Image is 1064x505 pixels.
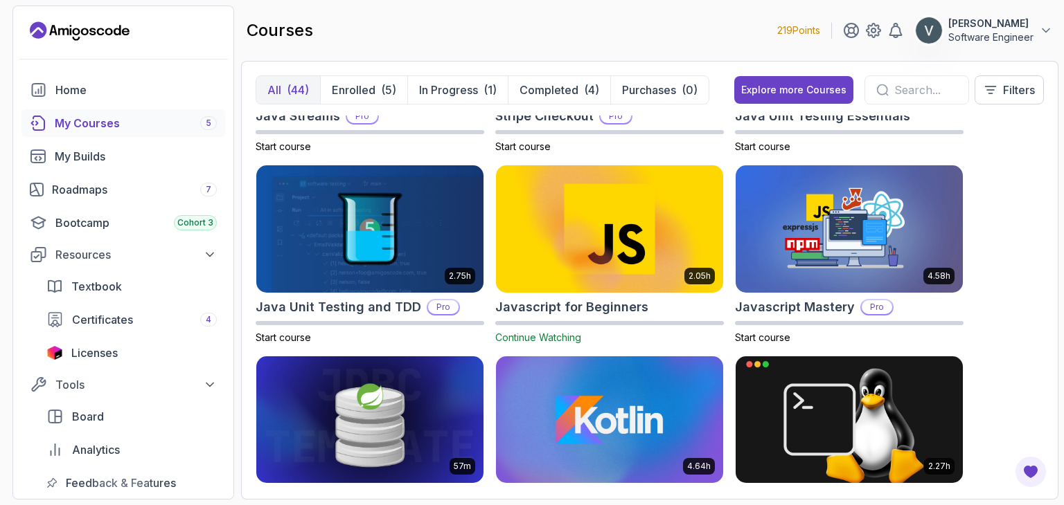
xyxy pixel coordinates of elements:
[256,331,311,343] span: Start course
[928,461,950,472] p: 2.27h
[687,461,711,472] p: 4.64h
[584,82,599,98] div: (4)
[21,143,225,170] a: builds
[21,372,225,397] button: Tools
[975,75,1044,104] button: Filters
[256,107,340,126] h2: Java Streams
[30,20,130,42] a: Landing page
[1014,455,1047,488] button: Open Feedback Button
[1003,82,1035,98] p: Filters
[484,82,497,98] div: (1)
[407,76,508,104] button: In Progress(1)
[21,242,225,267] button: Resources
[741,83,846,97] div: Explore more Courses
[55,214,217,231] div: Bootcamp
[490,162,729,295] img: Javascript for Beginners card
[735,140,790,152] span: Start course
[381,82,396,98] div: (5)
[735,297,855,317] h2: Javascript Mastery
[347,109,378,123] p: Pro
[508,76,610,104] button: Completed(4)
[689,270,711,282] p: 2.05h
[894,82,957,98] input: Search...
[496,356,723,484] img: Kotlin for Beginners card
[735,107,910,126] h2: Java Unit Testing Essentials
[21,176,225,203] a: roadmaps
[72,441,120,458] span: Analytics
[38,339,225,367] a: licenses
[734,76,853,104] button: Explore more Courses
[682,82,698,98] div: (0)
[72,311,133,328] span: Certificates
[177,217,213,228] span: Cohort 3
[38,403,225,430] a: board
[256,165,484,293] img: Java Unit Testing and TDD card
[256,76,320,104] button: All(44)
[948,17,1034,30] p: [PERSON_NAME]
[55,82,217,98] div: Home
[601,109,631,123] p: Pro
[256,297,421,317] h2: Java Unit Testing and TDD
[256,356,484,484] img: Spring JDBC Template card
[21,109,225,137] a: courses
[862,300,892,314] p: Pro
[610,76,709,104] button: Purchases(0)
[21,209,225,237] a: bootcamp
[320,76,407,104] button: Enrolled(5)
[948,30,1034,44] p: Software Engineer
[449,270,471,282] p: 2.75h
[247,19,313,42] h2: courses
[916,17,942,44] img: user profile image
[287,82,309,98] div: (44)
[55,246,217,263] div: Resources
[206,314,211,325] span: 4
[21,76,225,104] a: home
[419,82,478,98] p: In Progress
[495,140,551,152] span: Start course
[928,270,950,282] p: 4.58h
[71,345,118,361] span: Licenses
[777,24,820,37] p: 219 Points
[622,82,676,98] p: Purchases
[520,82,578,98] p: Completed
[206,184,211,195] span: 7
[495,331,581,343] span: Continue Watching
[46,346,63,360] img: jetbrains icon
[915,17,1053,44] button: user profile image[PERSON_NAME]Software Engineer
[454,461,471,472] p: 57m
[55,148,217,165] div: My Builds
[736,356,963,484] img: Linux for Professionals card
[55,115,217,131] div: My Courses
[495,107,594,126] h2: Stripe Checkout
[267,82,281,98] p: All
[38,436,225,463] a: analytics
[72,408,104,425] span: Board
[71,278,122,295] span: Textbook
[735,331,790,343] span: Start course
[428,300,459,314] p: Pro
[52,181,217,198] div: Roadmaps
[206,118,211,129] span: 5
[38,306,225,333] a: certificates
[736,165,963,293] img: Javascript Mastery card
[38,273,225,300] a: textbook
[38,469,225,497] a: feedback
[256,140,311,152] span: Start course
[66,475,176,491] span: Feedback & Features
[332,82,375,98] p: Enrolled
[495,297,648,317] h2: Javascript for Beginners
[55,376,217,393] div: Tools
